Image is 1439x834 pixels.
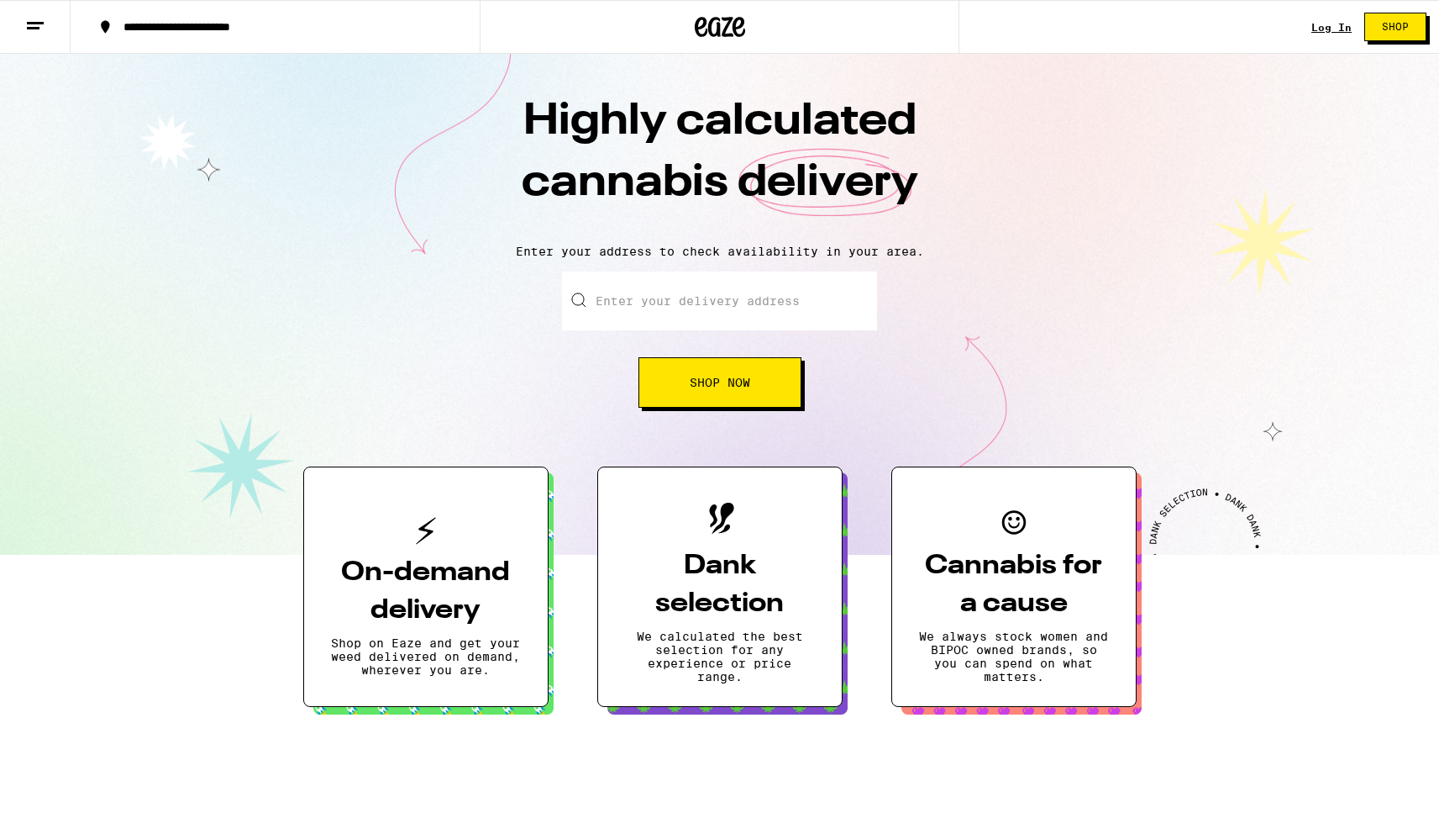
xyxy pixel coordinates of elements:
[597,467,843,707] button: Dank selectionWe calculated the best selection for any experience or price range.
[919,630,1109,684] p: We always stock women and BIPOC owned brands, so you can spend on what matters.
[1364,13,1426,41] button: Shop
[17,245,1422,258] p: Enter your address to check availability in your area.
[638,357,801,408] button: Shop Now
[891,467,1137,707] button: Cannabis for a causeWe always stock women and BIPOC owned brands, so you can spend on what matters.
[426,92,1014,231] h1: Highly calculated cannabis delivery
[331,636,521,677] p: Shop on Eaze and get your weed delivered on demand, wherever you are.
[331,554,521,630] h3: On-demand delivery
[1311,22,1352,33] a: Log In
[1382,22,1409,32] span: Shop
[1352,13,1439,41] a: Shop
[303,467,549,707] button: On-demand deliveryShop on Eaze and get your weed delivered on demand, wherever you are.
[625,547,815,623] h3: Dank selection
[625,630,815,684] p: We calculated the best selection for any experience or price range.
[690,377,750,388] span: Shop Now
[562,272,877,330] input: Enter your delivery address
[919,547,1109,623] h3: Cannabis for a cause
